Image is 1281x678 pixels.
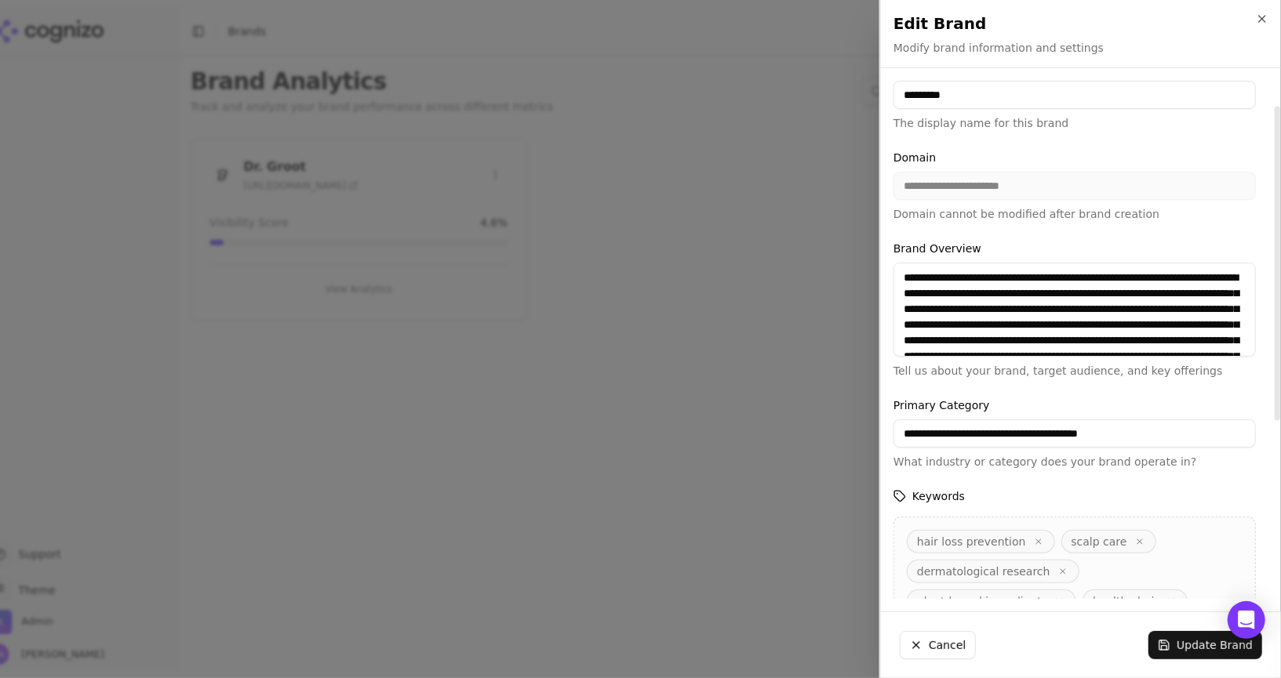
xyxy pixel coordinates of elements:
[893,150,1256,165] label: Domain
[893,363,1256,379] p: Tell us about your brand, target audience, and key offerings
[893,397,1256,413] label: Primary Category
[1148,631,1262,659] button: Update Brand
[917,564,1050,579] span: dermatological research
[893,40,1104,56] p: Modify brand information and settings
[900,631,976,659] button: Cancel
[893,488,1256,504] label: Keywords
[893,115,1256,131] p: The display name for this brand
[893,13,1268,34] h2: Edit Brand
[893,454,1256,470] p: What industry or category does your brand operate in?
[917,593,1047,609] span: plant-based ingredients
[893,241,1256,256] label: Brand Overview
[917,534,1026,549] span: hair loss prevention
[893,206,1256,222] p: Domain cannot be modified after brand creation
[1072,534,1127,549] span: scalp care
[1093,593,1159,609] span: healthy hair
